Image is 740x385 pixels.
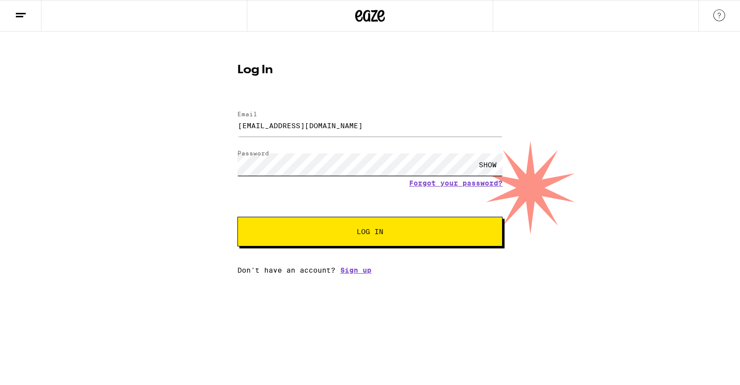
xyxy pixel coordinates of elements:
a: Sign up [340,266,371,274]
button: Log In [237,217,503,246]
label: Password [237,150,269,156]
h1: Log In [237,64,503,76]
label: Email [237,111,257,117]
input: Email [237,114,503,137]
div: SHOW [473,153,503,176]
a: Forgot your password? [409,179,503,187]
div: Don't have an account? [237,266,503,274]
span: Log In [357,228,383,235]
span: Hi. Need any help? [6,7,71,15]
